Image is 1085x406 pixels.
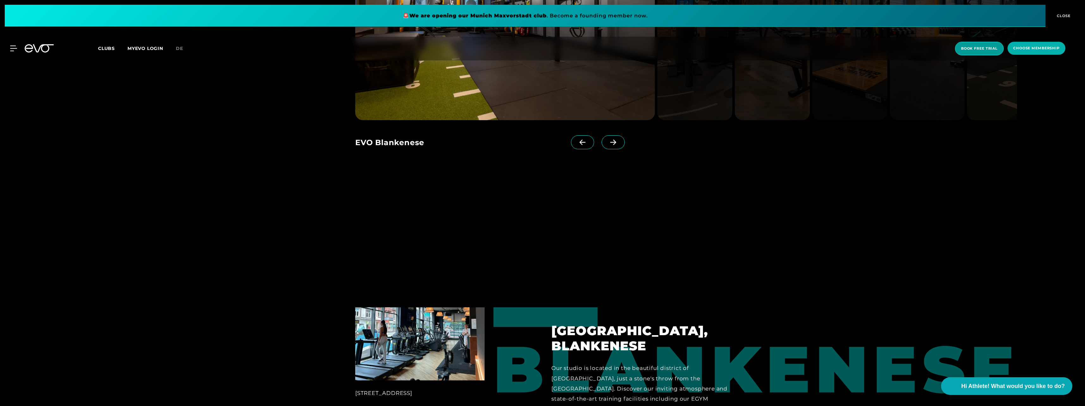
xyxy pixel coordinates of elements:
a: book free trial [953,42,1006,55]
span: Hi Athlete! What would you like to do? [961,382,1065,391]
span: choose membership [1013,46,1060,51]
a: MYEVO LOGIN [127,46,163,51]
span: de [176,46,183,51]
a: de [176,45,191,52]
a: choose membership [1006,42,1067,55]
h2: [GEOGRAPHIC_DATA], Blankenese [551,323,730,354]
span: CLOSE [1055,13,1071,19]
img: Hamburg, Blankenese [355,307,485,380]
button: CLOSE [1045,5,1080,27]
span: Clubs [98,46,115,51]
a: Clubs [98,45,127,51]
span: book free trial [961,46,998,51]
div: [STREET_ADDRESS] [355,388,485,398]
button: Hi Athlete! What would you like to do? [941,377,1072,395]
